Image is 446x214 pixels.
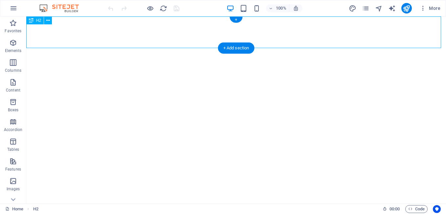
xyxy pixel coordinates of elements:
[349,4,357,12] button: design
[160,5,167,12] i: Reload page
[5,205,23,213] a: Click to cancel selection. Double-click to open Pages
[159,4,167,12] button: reload
[38,4,87,12] img: Editor Logo
[8,107,19,113] p: Boxes
[375,5,383,12] i: Navigator
[6,88,20,93] p: Content
[7,186,20,192] p: Images
[4,127,22,132] p: Accordion
[375,4,383,12] button: navigator
[383,205,400,213] h6: Session time
[405,205,428,213] button: Code
[218,42,255,54] div: + Add section
[33,205,38,213] nav: breadcrumb
[349,5,356,12] i: Design (Ctrl+Alt+Y)
[362,4,370,12] button: pages
[36,18,41,22] span: H2
[5,68,21,73] p: Columns
[388,4,396,12] button: text_generator
[394,206,395,211] span: :
[433,205,441,213] button: Usercentrics
[5,167,21,172] p: Features
[390,205,400,213] span: 00 00
[230,17,242,23] div: +
[420,5,440,12] span: More
[33,205,38,213] span: Click to select. Double-click to edit
[362,5,369,12] i: Pages (Ctrl+Alt+S)
[388,5,396,12] i: AI Writer
[5,28,21,34] p: Favorites
[266,4,289,12] button: 100%
[293,5,299,11] i: On resize automatically adjust zoom level to fit chosen device.
[146,4,154,12] button: Click here to leave preview mode and continue editing
[5,48,22,53] p: Elements
[417,3,443,13] button: More
[276,4,286,12] h6: 100%
[401,3,412,13] button: publish
[408,205,425,213] span: Code
[7,147,19,152] p: Tables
